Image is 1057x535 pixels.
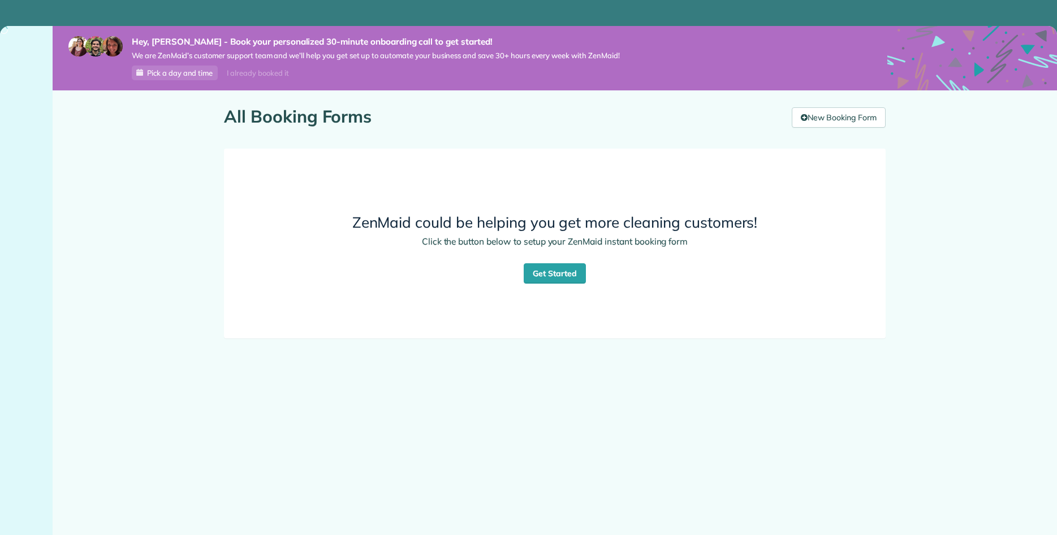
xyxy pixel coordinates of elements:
[288,237,822,246] h4: Click the button below to setup your ZenMaid instant booking form
[288,215,822,231] h3: ZenMaid could be helping you get more cleaning customers!
[220,66,295,80] div: I already booked it
[132,51,620,60] span: We are ZenMaid’s customer support team and we’ll help you get set up to automate your business an...
[85,36,106,56] img: jorge-587dff0eeaa6aab1f244e6dc62b8924c3b6ad411094392a53c71c6c4a576187d.jpg
[132,36,620,47] strong: Hey, [PERSON_NAME] - Book your personalized 30-minute onboarding call to get started!
[224,107,783,126] h1: All Booking Forms
[524,263,586,284] a: Get Started
[792,107,886,128] a: New Booking Form
[132,66,218,80] a: Pick a day and time
[102,36,123,56] img: michelle-19f622bdf1676172e81f8f8fba1fb50e276960ebfe0243fe18214015130c80e4.jpg
[68,36,89,56] img: maria-72a9807cf96188c08ef61303f053569d2e2a8a1cde33d635c8a3ac13582a053d.jpg
[147,68,213,77] span: Pick a day and time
